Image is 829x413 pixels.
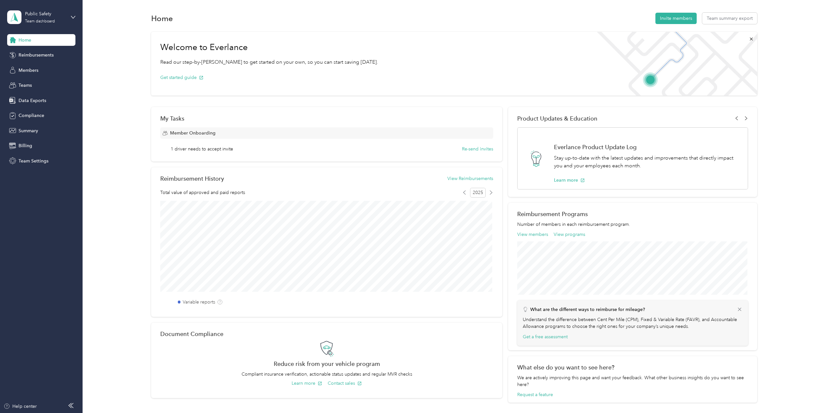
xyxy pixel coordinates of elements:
[517,374,748,388] div: We are actively improving this page and want your feedback. What other business insights do you w...
[328,380,362,387] button: Contact sales
[19,97,46,104] span: Data Exports
[523,316,742,330] p: Understand the difference between Cent Per Mile (CPM), Fixed & Variable Rate (FAVR), and Accounta...
[19,67,38,74] span: Members
[160,371,493,378] p: Compliant insurance verification, actionable status updates and regular MVR checks
[517,231,548,238] button: View members
[554,177,585,184] button: Learn more
[554,231,585,238] button: View programs
[470,188,486,198] span: 2025
[19,158,48,164] span: Team Settings
[447,175,493,182] button: View Reimbursements
[517,364,748,371] div: What else do you want to see here?
[517,211,748,217] h2: Reimbursement Programs
[160,175,224,182] h2: Reimbursement History
[19,52,54,58] span: Reimbursements
[517,221,748,228] p: Number of members in each reimbursement program.
[160,115,493,122] div: My Tasks
[170,130,216,136] span: Member Onboarding
[19,112,44,119] span: Compliance
[160,189,245,196] span: Total value of approved and paid reports
[554,144,741,150] h1: Everlance Product Update Log
[554,154,741,170] p: Stay up-to-date with the latest updates and improvements that directly impact you and your employ...
[25,19,55,23] div: Team dashboard
[151,15,173,22] h1: Home
[4,403,37,410] button: Help center
[702,13,757,24] button: Team summary export
[530,306,645,313] p: What are the different ways to reimburse for mileage?
[517,115,598,122] span: Product Updates & Education
[19,82,32,89] span: Teams
[160,360,493,367] h2: Reduce risk from your vehicle program
[462,146,493,152] button: Re-send invites
[19,142,32,149] span: Billing
[523,333,568,340] button: Get a free assessment
[517,391,553,398] button: Request a feature
[160,42,378,53] h1: Welcome to Everlance
[655,13,697,24] button: Invite members
[19,37,31,44] span: Home
[590,32,757,96] img: Welcome to everlance
[160,74,204,81] button: Get started guide
[160,330,223,337] h2: Document Compliance
[183,299,215,305] label: Variable reports
[25,10,66,17] div: Public Safety
[19,127,38,134] span: Summary
[793,377,829,413] iframe: Everlance-gr Chat Button Frame
[171,146,233,152] span: 1 driver needs to accept invite
[160,58,378,66] p: Read our step-by-[PERSON_NAME] to get started on your own, so you can start saving [DATE].
[292,380,322,387] button: Learn more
